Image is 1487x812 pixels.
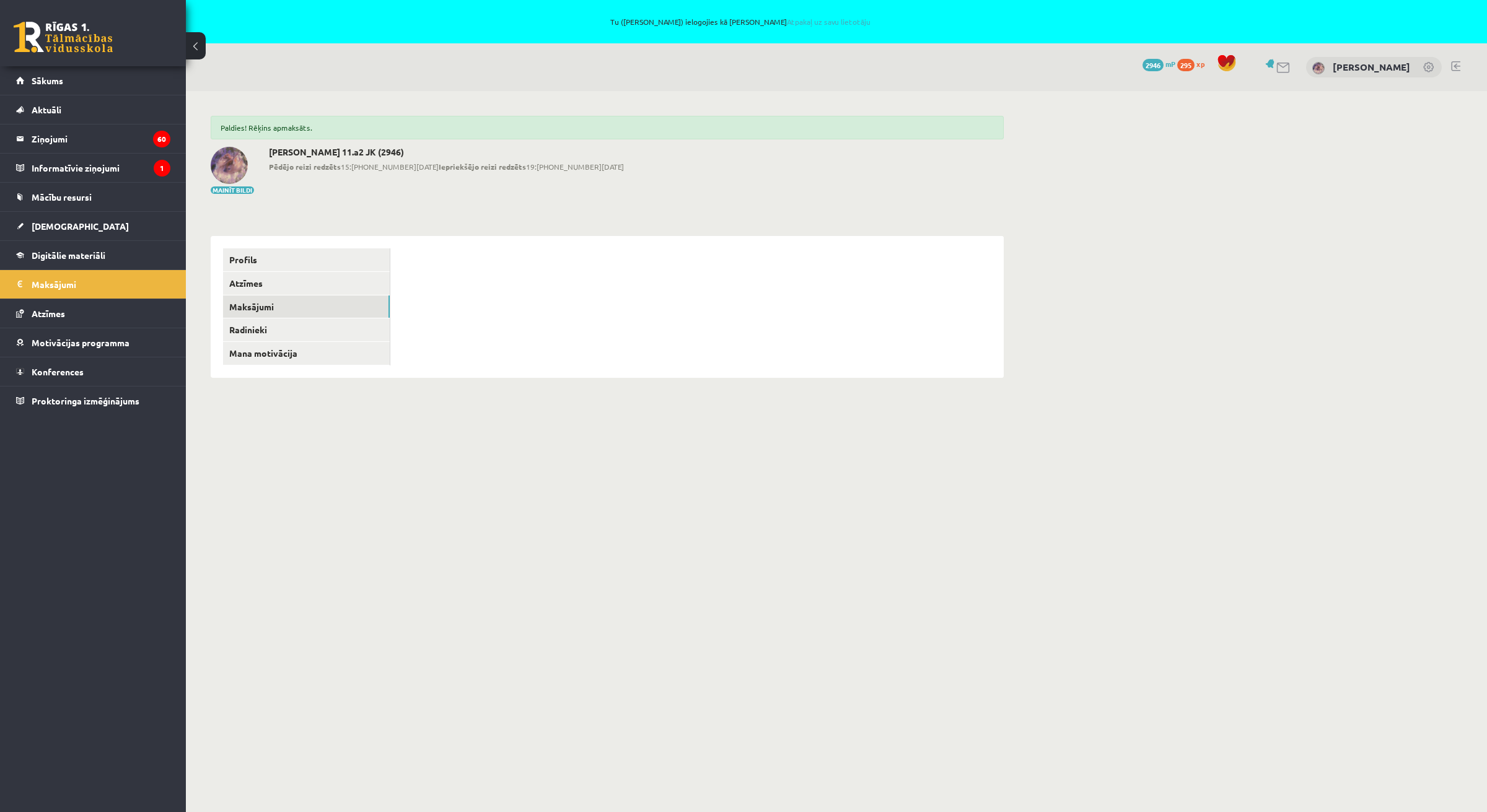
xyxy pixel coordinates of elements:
[1177,59,1211,69] a: 295 xp
[32,104,61,115] span: Aktuāli
[223,318,390,341] a: Radinieki
[32,250,105,261] span: Digitālie materiāli
[32,220,129,232] span: [DEMOGRAPHIC_DATA]
[787,17,871,27] a: Atpakaļ uz savu lietotāju
[223,248,390,271] a: Profils
[32,124,170,153] legend: Ziņojumi
[32,270,170,299] legend: Maksājumi
[16,386,170,415] a: Proktoringa izmēģinājums
[32,154,170,182] legend: Informatīvie ziņojumi
[16,154,170,182] a: Informatīvie ziņojumi1
[1196,59,1204,69] span: xp
[16,95,170,124] a: Aktuāli
[32,395,139,406] span: Proktoringa izmēģinājums
[32,337,129,348] span: Motivācijas programma
[1143,59,1175,69] a: 2946 mP
[14,22,113,53] a: Rīgas 1. Tālmācības vidusskola
[32,75,63,86] span: Sākums
[16,66,170,95] a: Sākums
[1143,59,1164,71] span: 2946
[1165,59,1175,69] span: mP
[16,357,170,386] a: Konferences
[1312,62,1325,74] img: Megija Škapare
[16,212,170,240] a: [DEMOGRAPHIC_DATA]
[32,308,65,319] span: Atzīmes
[269,147,624,157] h2: [PERSON_NAME] 11.a2 JK (2946)
[269,162,341,172] b: Pēdējo reizi redzēts
[439,162,526,172] b: Iepriekšējo reizi redzēts
[16,124,170,153] a: Ziņojumi60
[16,241,170,269] a: Digitālie materiāli
[154,160,170,177] i: 1
[143,18,1338,25] span: Tu ([PERSON_NAME]) ielogojies kā [PERSON_NAME]
[269,161,624,172] span: 15:[PHONE_NUMBER][DATE] 19:[PHONE_NUMBER][DATE]
[32,191,92,203] span: Mācību resursi
[211,147,248,184] img: Megija Škapare
[211,186,254,194] button: Mainīt bildi
[16,299,170,328] a: Atzīmes
[16,270,170,299] a: Maksājumi
[16,328,170,357] a: Motivācijas programma
[153,131,170,147] i: 60
[223,272,390,295] a: Atzīmes
[1177,59,1195,71] span: 295
[1333,61,1410,73] a: [PERSON_NAME]
[32,366,84,377] span: Konferences
[211,116,1004,139] div: Paldies! Rēķins apmaksāts.
[223,295,390,318] a: Maksājumi
[16,183,170,211] a: Mācību resursi
[223,342,390,365] a: Mana motivācija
